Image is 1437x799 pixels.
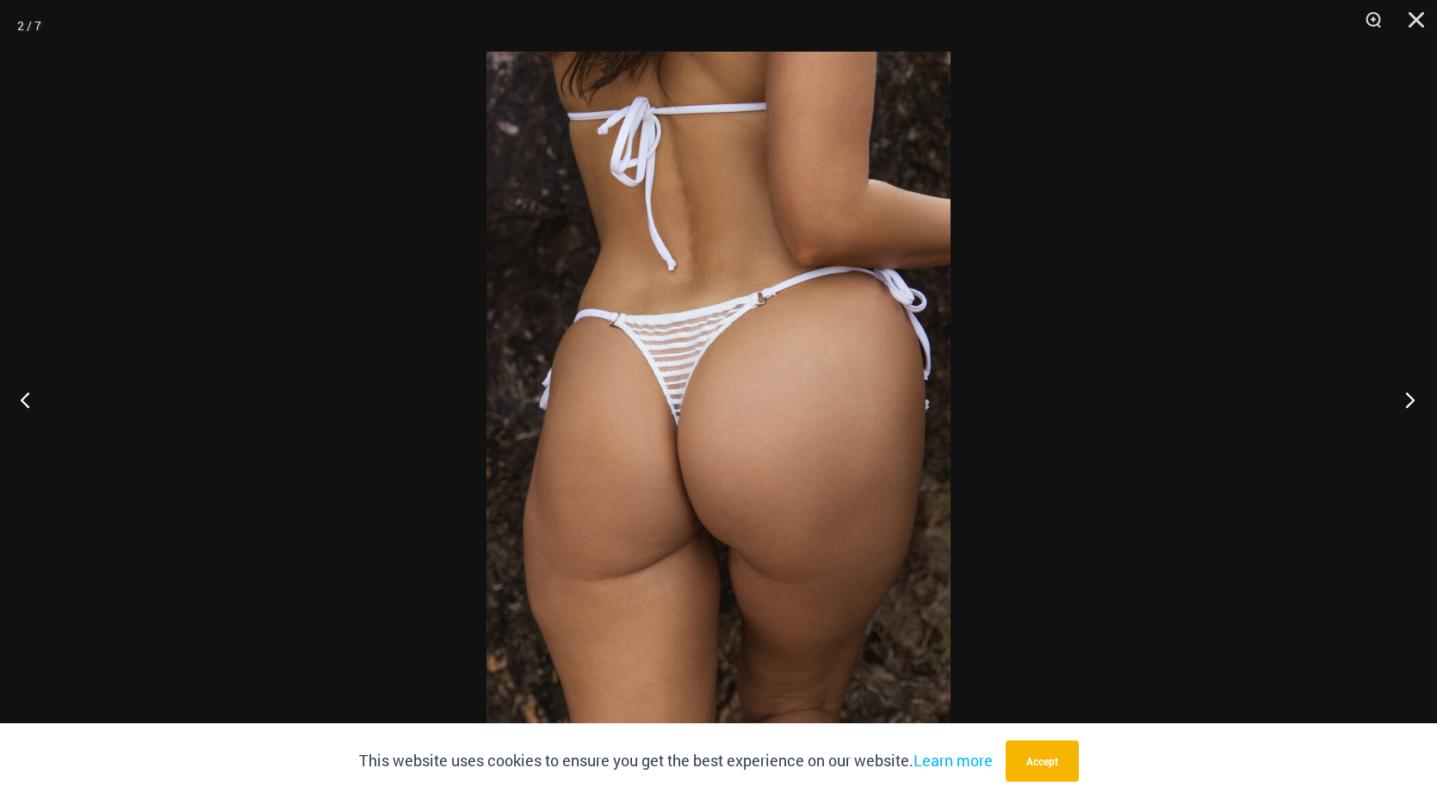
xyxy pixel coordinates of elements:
[1372,356,1437,443] button: Next
[486,52,951,747] img: Tide Lines White 470 Thong 02
[1006,740,1079,782] button: Accept
[914,750,993,771] a: Learn more
[359,748,993,774] p: This website uses cookies to ensure you get the best experience on our website.
[17,13,41,39] div: 2 / 7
